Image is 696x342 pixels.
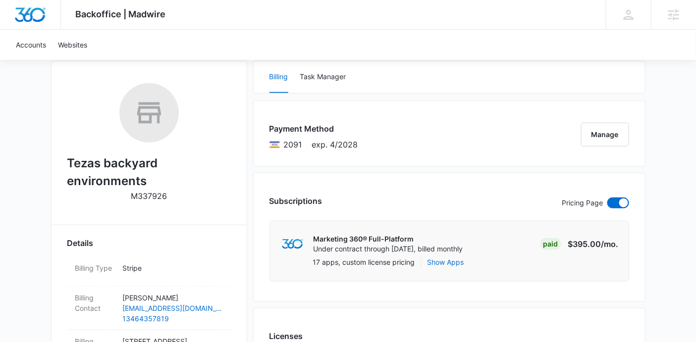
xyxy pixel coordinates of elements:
[314,234,463,244] p: Marketing 360® Full-Platform
[282,239,303,249] img: marketing360Logo
[123,263,223,273] p: Stripe
[300,61,346,93] button: Task Manager
[312,139,358,150] span: exp. 4/2028
[67,154,231,190] h2: Tezas backyard environments
[52,30,93,60] a: Websites
[284,139,302,150] span: Visa ending with
[67,237,94,249] span: Details
[10,30,52,60] a: Accounts
[75,263,115,273] dt: Billing Type
[428,257,464,267] button: Show Apps
[313,257,415,267] p: 17 apps, custom license pricing
[269,195,322,207] h3: Subscriptions
[581,123,629,147] button: Manage
[568,238,619,250] p: $395.00
[76,9,166,19] span: Backoffice | Madwire
[123,303,223,313] a: [EMAIL_ADDRESS][DOMAIN_NAME]
[314,244,463,254] p: Under contract through [DATE], billed monthly
[269,61,288,93] button: Billing
[601,239,619,249] span: /mo.
[67,257,231,287] div: Billing TypeStripe
[123,313,223,324] a: 13464357819
[123,293,223,303] p: [PERSON_NAME]
[269,330,333,342] h3: Licenses
[540,238,561,250] div: Paid
[67,287,231,330] div: Billing Contact[PERSON_NAME][EMAIL_ADDRESS][DOMAIN_NAME]13464357819
[131,190,167,202] p: M337926
[269,123,358,135] h3: Payment Method
[562,197,603,208] p: Pricing Page
[75,293,115,313] dt: Billing Contact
